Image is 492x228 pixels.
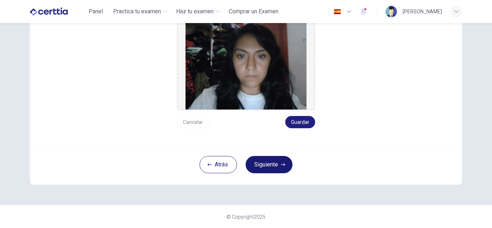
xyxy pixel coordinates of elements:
span: Panel [89,7,103,16]
img: Profile picture [385,6,397,17]
a: CERTTIA logo [30,4,84,19]
img: preview screemshot [185,16,307,109]
button: Haz tu examen [173,5,223,18]
span: Practica tu examen [113,7,161,16]
button: Atrás [200,156,237,173]
button: Panel [84,5,107,18]
span: © Copyright 2025 [227,214,265,220]
button: Practica tu examen [110,5,170,18]
button: Siguiente [246,156,292,173]
img: es [333,9,342,14]
button: Guardar [285,116,315,128]
span: Haz tu examen [176,7,214,16]
span: Comprar un Examen [229,7,278,16]
div: [PERSON_NAME] [403,7,442,16]
img: CERTTIA logo [30,4,68,19]
button: Cancelar [177,116,209,128]
button: Comprar un Examen [226,5,281,18]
